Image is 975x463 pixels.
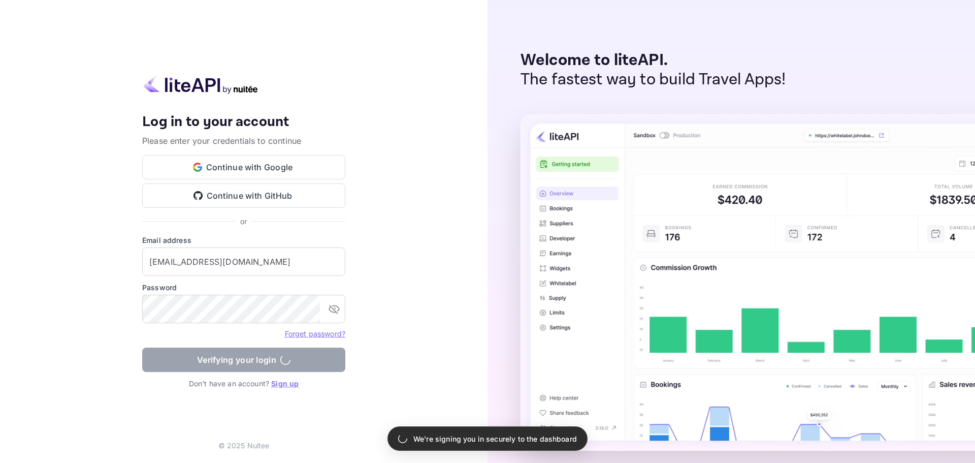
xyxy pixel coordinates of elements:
[142,282,345,293] label: Password
[142,155,345,179] button: Continue with Google
[142,135,345,147] p: Please enter your credentials to continue
[271,379,299,388] a: Sign up
[218,440,270,451] p: © 2025 Nuitee
[142,113,345,131] h4: Log in to your account
[521,70,786,89] p: The fastest way to build Travel Apps!
[521,51,786,70] p: Welcome to liteAPI.
[324,299,344,319] button: toggle password visibility
[285,329,345,338] a: Forget password?
[142,248,345,276] input: Enter your email address
[142,183,345,208] button: Continue with GitHub
[142,74,259,94] img: liteapi
[413,434,577,444] p: We're signing you in securely to the dashboard
[285,328,345,338] a: Forget password?
[142,378,345,389] p: Don't have an account?
[142,235,345,245] label: Email address
[240,216,247,227] p: or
